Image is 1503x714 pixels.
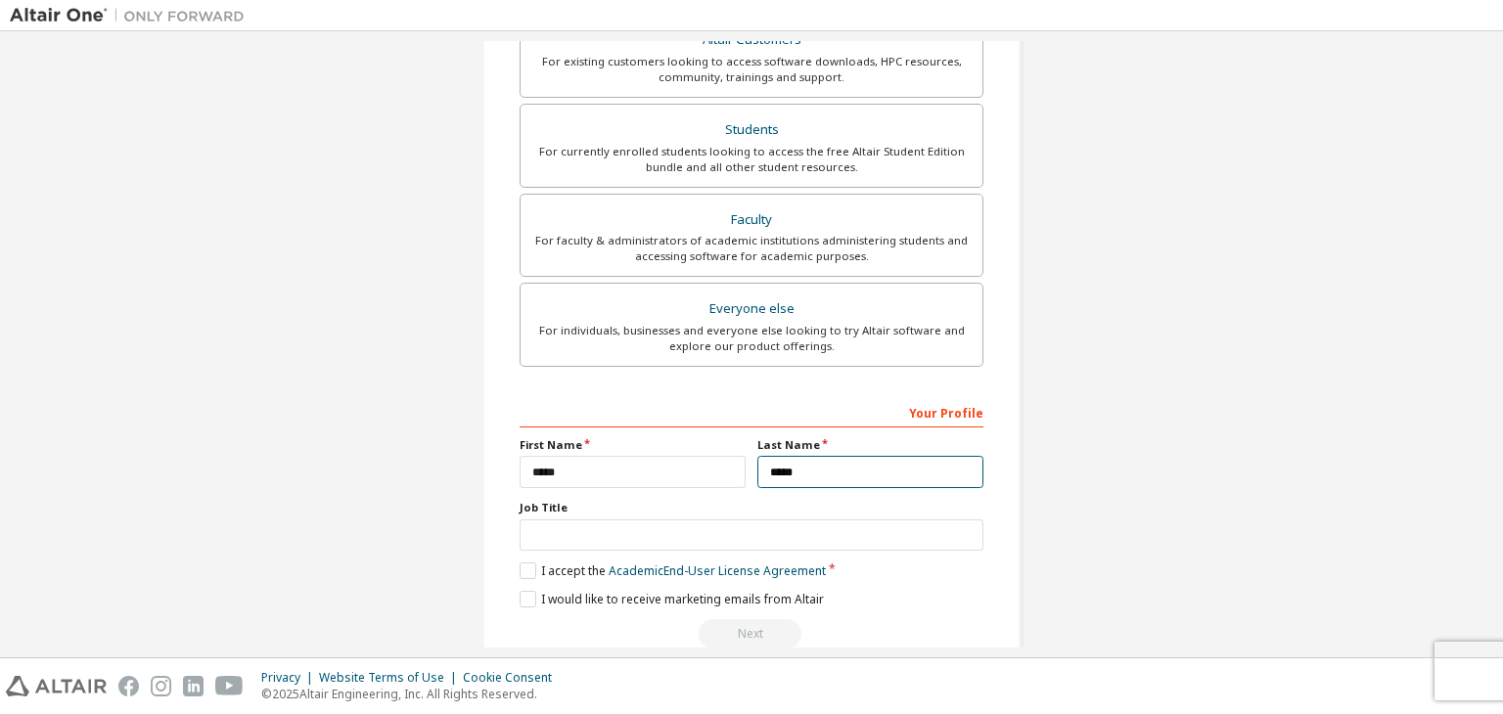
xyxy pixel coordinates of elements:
div: Faculty [532,206,971,234]
div: Your Profile [520,396,983,427]
img: Altair One [10,6,254,25]
label: I accept the [520,562,826,579]
p: © 2025 Altair Engineering, Inc. All Rights Reserved. [261,686,564,702]
div: Privacy [261,670,319,686]
img: instagram.svg [151,676,171,696]
img: altair_logo.svg [6,676,107,696]
label: I would like to receive marketing emails from Altair [520,591,824,607]
label: First Name [520,437,746,453]
div: Cookie Consent [463,670,564,686]
img: youtube.svg [215,676,244,696]
div: Everyone else [532,295,971,323]
div: Read and acccept EULA to continue [520,619,983,648]
img: linkedin.svg [183,676,204,696]
div: For currently enrolled students looking to access the free Altair Student Edition bundle and all ... [532,144,971,175]
label: Job Title [520,500,983,515]
div: For faculty & administrators of academic institutions administering students and accessing softwa... [532,233,971,264]
img: facebook.svg [118,676,139,696]
label: Last Name [757,437,983,453]
div: For individuals, businesses and everyone else looking to try Altair software and explore our prod... [532,323,971,354]
div: Website Terms of Use [319,670,463,686]
a: Academic End-User License Agreement [609,562,826,579]
div: Students [532,116,971,144]
div: For existing customers looking to access software downloads, HPC resources, community, trainings ... [532,54,971,85]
